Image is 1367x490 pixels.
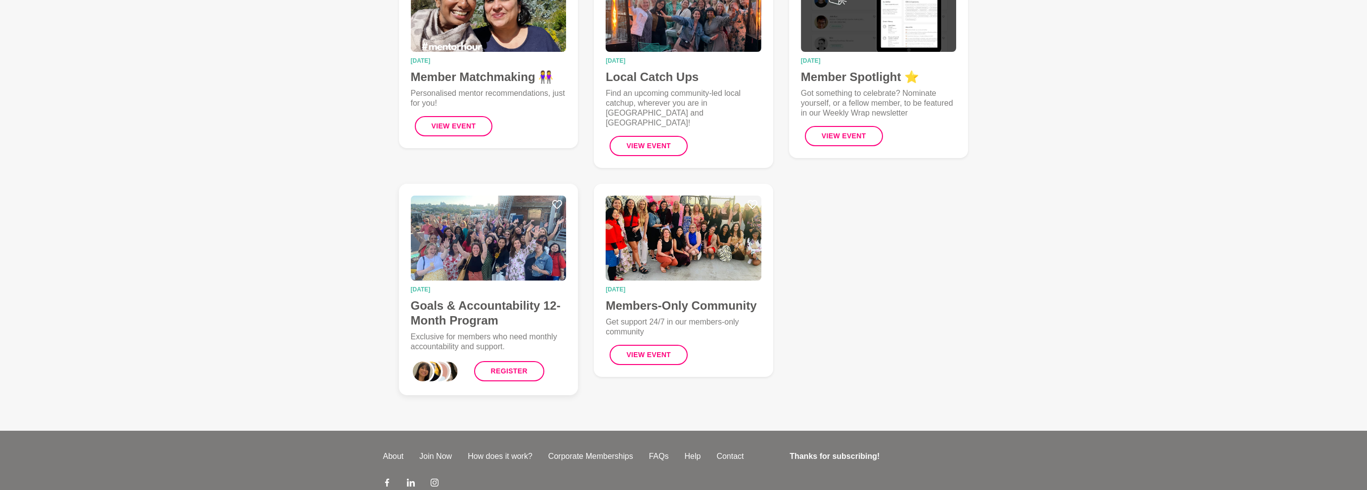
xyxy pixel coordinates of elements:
[383,478,391,490] a: Facebook
[411,360,435,383] div: 0_April
[676,450,708,462] a: Help
[641,450,676,462] a: FAQs
[801,58,957,64] time: [DATE]
[427,360,451,383] div: 2_Gabby Verma
[415,116,493,136] button: View Event
[411,58,567,64] time: [DATE]
[610,136,688,156] button: View Event
[411,450,460,462] a: Join Now
[375,450,412,462] a: About
[606,317,761,337] p: Get support 24/7 in our members-only community
[431,478,439,490] a: Instagram
[606,70,761,84] h4: Local Catch Ups
[606,286,761,292] time: [DATE]
[801,88,957,118] p: Got something to celebrate? Nominate yourself, or a fellow member, to be featured in our Weekly W...
[436,360,459,383] div: 3_Christine Pietersz
[594,184,773,377] a: Members-Only Community[DATE]Members-Only CommunityGet support 24/7 in our members-only communityV...
[606,196,761,281] img: Members-Only Community
[411,298,567,328] h4: Goals & Accountability 12-Month Program
[411,332,567,352] p: Exclusive for members who need monthly accountability and support.
[474,361,544,381] a: Register
[540,450,641,462] a: Corporate Memberships
[411,196,567,281] img: Goals & Accountability 12-Month Program
[790,450,978,462] h4: Thanks for subscribing!
[610,345,688,365] button: View Event
[411,70,567,84] h4: Member Matchmaking 👭
[411,88,567,108] p: Personalised mentor recommendations, just for you!
[805,126,883,146] button: View Event
[606,88,761,128] p: Find an upcoming community-led local catchup, wherever you are in [GEOGRAPHIC_DATA] and [GEOGRAPH...
[399,184,578,395] a: Goals & Accountability 12-Month Program[DATE]Goals & Accountability 12-Month ProgramExclusive for...
[708,450,751,462] a: Contact
[460,450,540,462] a: How does it work?
[411,286,567,292] time: [DATE]
[801,70,957,84] h4: Member Spotlight ⭐
[606,58,761,64] time: [DATE]
[606,298,761,313] h4: Members-Only Community
[419,360,442,383] div: 1_Tam Jones
[407,478,415,490] a: LinkedIn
